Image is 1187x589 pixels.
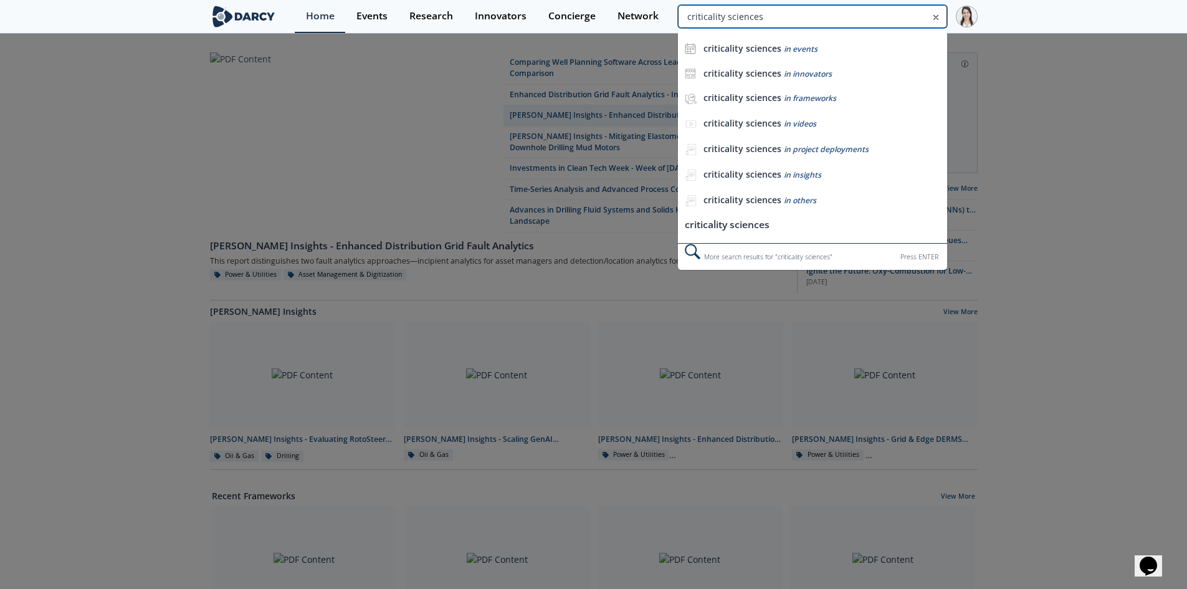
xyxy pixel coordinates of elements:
div: Network [617,11,659,21]
img: icon [685,43,696,54]
b: criticality sciences [703,92,781,103]
b: criticality sciences [703,67,781,79]
span: in insights [784,170,821,180]
li: criticality sciences [678,214,946,237]
img: icon [685,68,696,79]
span: in project deployments [784,144,869,155]
span: in others [784,195,816,206]
div: Research [409,11,453,21]
span: in innovators [784,69,832,79]
span: in videos [784,118,816,129]
b: criticality sciences [703,143,781,155]
div: Innovators [475,11,527,21]
div: Events [356,11,388,21]
b: criticality sciences [703,194,781,206]
span: in events [784,44,818,54]
div: Home [306,11,335,21]
div: Concierge [548,11,596,21]
b: criticality sciences [703,168,781,180]
img: logo-wide.svg [210,6,278,27]
div: Press ENTER [900,251,938,264]
iframe: chat widget [1135,539,1175,577]
div: More search results for " criticality sciences " [678,243,946,270]
input: Advanced Search [678,5,946,28]
img: Profile [956,6,978,27]
b: criticality sciences [703,42,781,54]
span: in frameworks [784,93,836,103]
b: criticality sciences [703,117,781,129]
